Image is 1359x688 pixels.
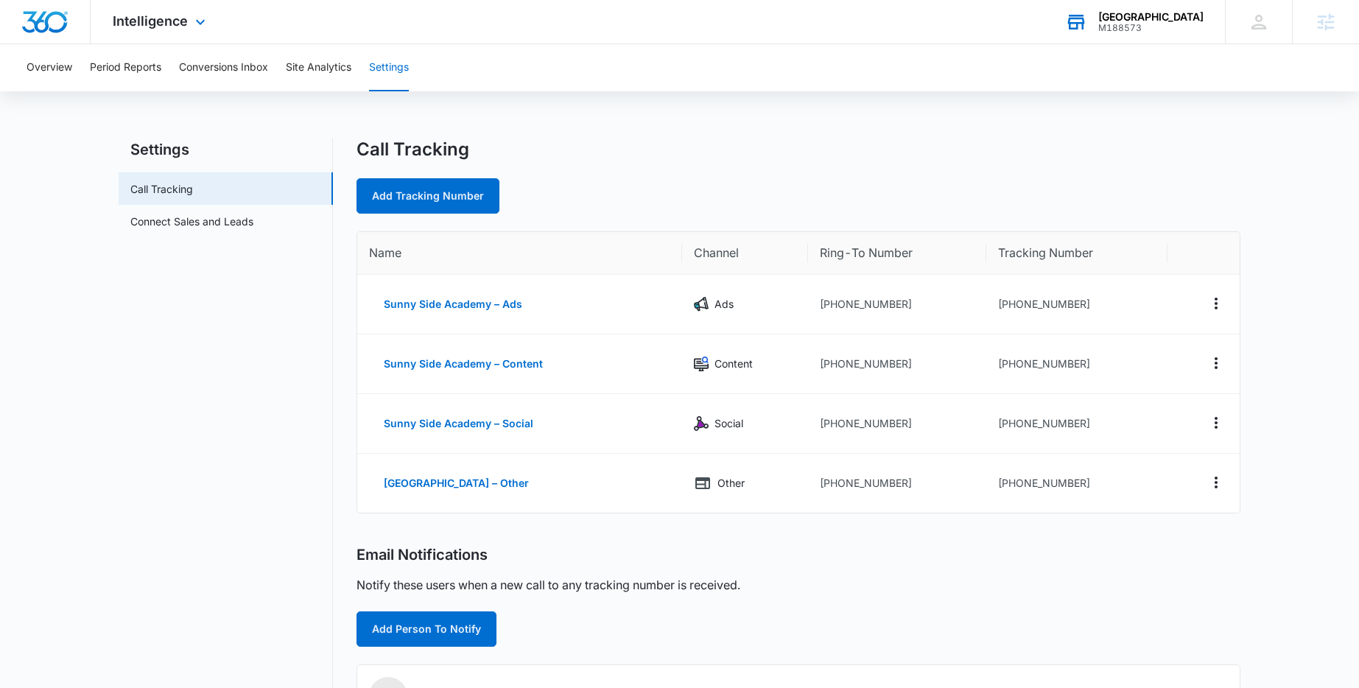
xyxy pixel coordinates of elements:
[1204,471,1228,494] button: Actions
[808,334,986,394] td: [PHONE_NUMBER]
[113,13,188,29] span: Intelligence
[119,138,333,161] h2: Settings
[714,415,743,432] p: Social
[130,181,193,197] a: Call Tracking
[369,466,544,501] button: [GEOGRAPHIC_DATA] – Other
[27,44,72,91] button: Overview
[1204,351,1228,375] button: Actions
[986,232,1167,275] th: Tracking Number
[1098,11,1204,23] div: account name
[694,297,709,312] img: Ads
[369,406,548,441] button: Sunny Side Academy – Social
[808,454,986,513] td: [PHONE_NUMBER]
[357,576,740,594] p: Notify these users when a new call to any tracking number is received.
[130,214,253,229] a: Connect Sales and Leads
[682,232,808,275] th: Channel
[286,44,351,91] button: Site Analytics
[717,475,745,491] p: Other
[357,232,682,275] th: Name
[357,611,496,647] button: Add Person To Notify
[1204,411,1228,435] button: Actions
[694,416,709,431] img: Social
[714,296,734,312] p: Ads
[357,178,499,214] a: Add Tracking Number
[714,356,753,372] p: Content
[986,334,1167,394] td: [PHONE_NUMBER]
[90,44,161,91] button: Period Reports
[369,44,409,91] button: Settings
[357,138,469,161] h1: Call Tracking
[986,275,1167,334] td: [PHONE_NUMBER]
[986,454,1167,513] td: [PHONE_NUMBER]
[179,44,268,91] button: Conversions Inbox
[986,394,1167,454] td: [PHONE_NUMBER]
[1098,23,1204,33] div: account id
[694,357,709,371] img: Content
[357,546,488,564] h2: Email Notifications
[369,287,537,322] button: Sunny Side Academy – Ads
[808,275,986,334] td: [PHONE_NUMBER]
[369,346,558,382] button: Sunny Side Academy – Content
[808,232,986,275] th: Ring-To Number
[1204,292,1228,315] button: Actions
[808,394,986,454] td: [PHONE_NUMBER]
